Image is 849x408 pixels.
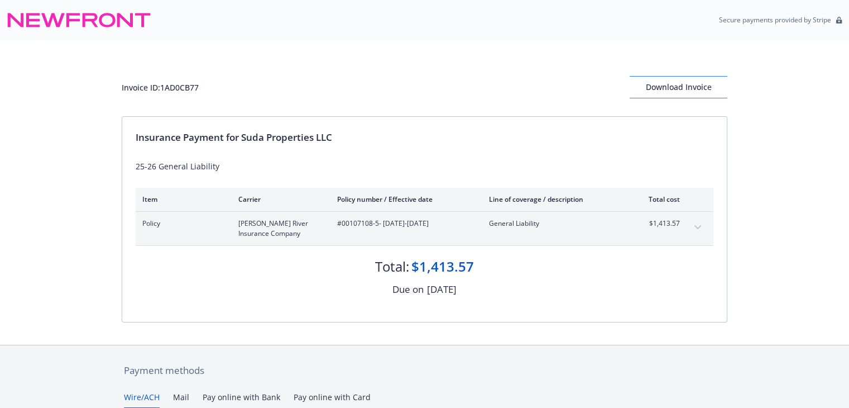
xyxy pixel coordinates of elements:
[489,219,620,229] span: General Liability
[375,257,409,276] div: Total:
[136,130,713,145] div: Insurance Payment for Suda Properties LLC
[337,194,471,204] div: Policy number / Effective date
[238,219,319,239] span: [PERSON_NAME] River Insurance Company
[719,15,831,25] p: Secure payments provided by Stripe
[689,219,707,236] button: expand content
[124,363,725,378] div: Payment methods
[630,77,727,98] div: Download Invoice
[630,76,727,98] button: Download Invoice
[238,194,319,204] div: Carrier
[337,219,471,229] span: #00107108-5 - [DATE]-[DATE]
[142,219,220,229] span: Policy
[489,194,620,204] div: Line of coverage / description
[136,160,713,172] div: 25-26 General Liability
[122,82,199,93] div: Invoice ID: 1AD0CB77
[638,194,680,204] div: Total cost
[142,194,220,204] div: Item
[136,212,713,245] div: Policy[PERSON_NAME] River Insurance Company#00107108-5- [DATE]-[DATE]General Liability$1,413.57ex...
[392,282,424,297] div: Due on
[411,257,474,276] div: $1,413.57
[638,219,680,229] span: $1,413.57
[427,282,457,297] div: [DATE]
